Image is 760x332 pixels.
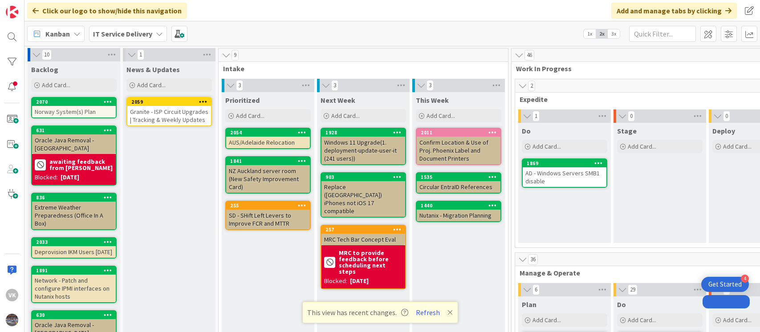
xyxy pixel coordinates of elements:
[232,50,239,61] span: 9
[417,210,500,221] div: Nutanix - Migration Planning
[126,65,180,74] span: News & Updates
[712,126,735,135] span: Deploy
[35,173,58,182] div: Blocked:
[421,174,500,180] div: 1535
[32,98,116,117] div: 2070Norway System(s) Plan
[532,111,540,121] span: 1
[723,316,752,324] span: Add Card...
[528,254,538,265] span: 36
[417,137,500,164] div: Confirm Location & Use of Proj. Phoenix Label and Document Printers
[427,112,455,120] span: Add Card...
[131,99,211,105] div: 2059
[32,106,116,117] div: Norway System(s) Plan
[339,250,402,275] b: MRC to provide feedback before scheduling next steps
[331,112,360,120] span: Add Card...
[226,157,310,165] div: 1841
[127,98,211,106] div: 2059
[628,316,656,324] span: Add Card...
[31,65,58,74] span: Backlog
[36,239,116,245] div: 2033
[321,173,405,217] div: 903Replace ([GEOGRAPHIC_DATA]) iPhones not iOS 17 compatible
[226,202,310,210] div: 255
[42,81,70,89] span: Add Card...
[741,275,749,283] div: 4
[417,202,500,221] div: 1440Nutanix - Migration Planning
[413,307,443,318] button: Refresh
[137,81,166,89] span: Add Card...
[421,130,500,136] div: 2011
[32,194,116,202] div: 836
[225,96,260,105] span: Prioritized
[523,159,606,167] div: 1869
[32,98,116,106] div: 2070
[32,238,116,246] div: 2033
[350,276,369,286] div: [DATE]
[321,234,405,245] div: MRC Tech Bar Concept Eval
[226,129,310,137] div: 2054
[325,174,405,180] div: 903
[617,300,626,309] span: Do
[701,277,749,292] div: Open Get Started checklist, remaining modules: 4
[321,226,405,234] div: 257
[321,173,405,181] div: 903
[36,127,116,134] div: 631
[127,98,211,126] div: 2059Granite - ISP Circuit Upgrades | Tracking & Weekly Updates
[417,202,500,210] div: 1440
[617,126,637,135] span: Stage
[32,134,116,154] div: Oracle Java Removal - [GEOGRAPHIC_DATA]
[6,289,18,301] div: VK
[226,129,310,148] div: 2054AUS/Adelaide Relocation
[137,49,144,60] span: 1
[417,173,500,193] div: 1535Circular EntraID References
[230,130,310,136] div: 2054
[628,284,638,295] span: 29
[584,29,596,38] span: 1x
[416,96,449,105] span: This Week
[32,194,116,229] div: 836Extreme Weather Preparedness (Office In A Box)
[45,28,70,39] span: Kanban
[532,284,540,295] span: 6
[36,312,116,318] div: 630
[532,142,561,150] span: Add Card...
[629,26,696,42] input: Quick Filter...
[32,246,116,258] div: Deprovision IKM Users [DATE]
[226,157,310,193] div: 1841NZ Auckland server room (New Safety Improvement Card)
[596,29,608,38] span: 2x
[325,130,405,136] div: 1928
[522,300,536,309] span: Plan
[427,80,434,91] span: 3
[723,142,752,150] span: Add Card...
[321,129,405,164] div: 1928Windows 11 Upgrade(1. deployment-update-user-it (241 users))
[49,158,113,171] b: awaiting feedback from [PERSON_NAME]
[611,3,737,19] div: Add and manage tabs by clicking
[723,111,730,121] span: 0
[421,202,500,209] div: 1440
[417,173,500,181] div: 1535
[524,50,534,61] span: 46
[324,276,347,286] div: Blocked:
[6,314,18,326] img: avatar
[523,167,606,187] div: AD - Windows Servers SMB1 disable
[32,275,116,302] div: Network - Patch and configure IPMI interfaces on Nutanix hosts
[32,267,116,302] div: 1891Network - Patch and configure IPMI interfaces on Nutanix hosts
[61,173,79,182] div: [DATE]
[307,307,408,318] span: This view has recent changes.
[32,126,116,134] div: 631
[527,160,606,166] div: 1869
[226,137,310,148] div: AUS/Adelaide Relocation
[325,227,405,233] div: 257
[226,165,310,193] div: NZ Auckland server room (New Safety Improvement Card)
[36,99,116,105] div: 2070
[236,80,243,91] span: 3
[522,126,531,135] span: Do
[532,316,561,324] span: Add Card...
[628,111,635,121] span: 0
[321,226,405,245] div: 257MRC Tech Bar Concept Eval
[93,29,152,38] b: IT Service Delivery
[321,137,405,164] div: Windows 11 Upgrade(1. deployment-update-user-it (241 users))
[6,6,18,18] img: Visit kanbanzone.com
[226,210,310,229] div: SD - SHift Left Levers to Improve FCR and MTTR
[528,81,535,91] span: 2
[236,112,264,120] span: Add Card...
[42,49,52,60] span: 10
